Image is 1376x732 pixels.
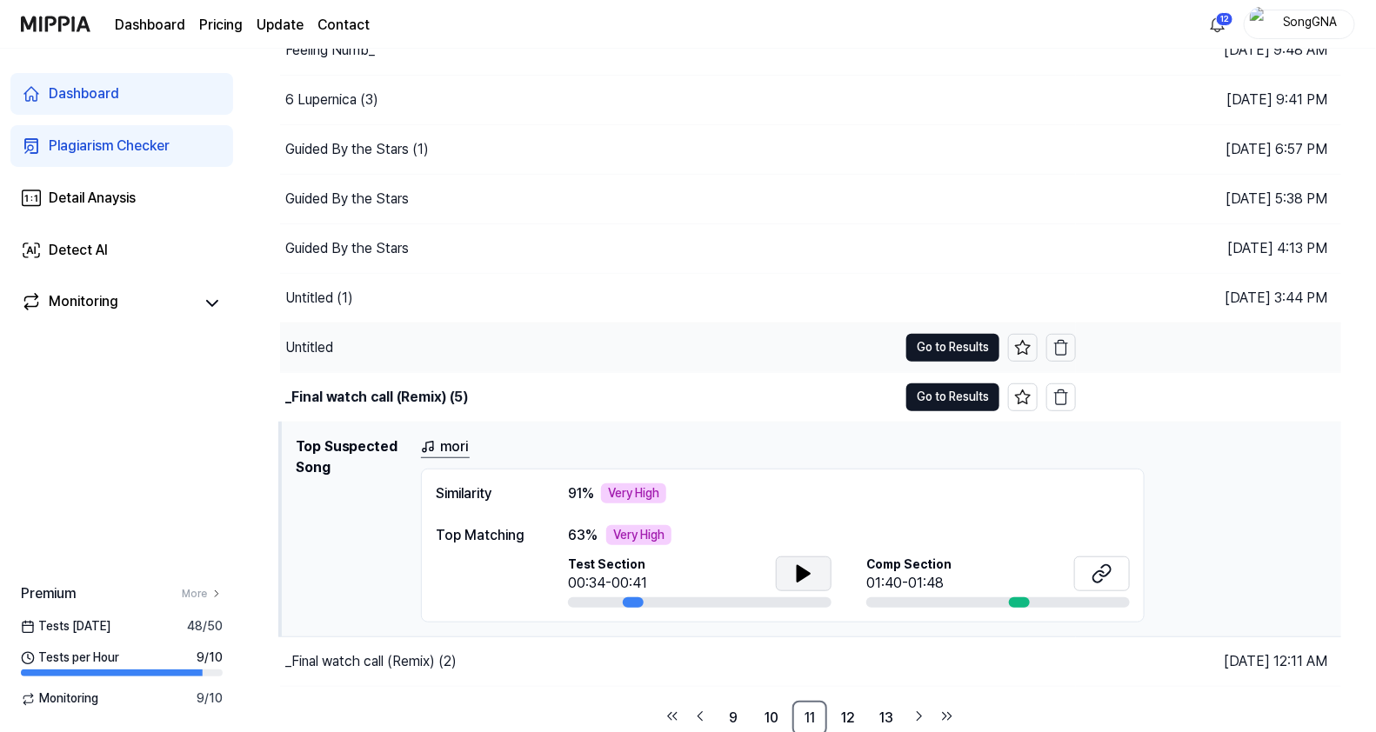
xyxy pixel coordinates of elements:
[285,337,333,358] div: Untitled
[1076,124,1341,174] td: [DATE] 6:57 PM
[1250,7,1271,42] img: profile
[10,230,233,271] a: Detect AI
[49,136,170,156] div: Plagiarism Checker
[1076,637,1341,687] td: [DATE] 12:11 AM
[1076,174,1341,223] td: [DATE] 5:38 PM
[285,139,429,160] div: Guided By the Stars (1)
[866,556,952,574] span: Comp Section
[182,587,223,602] a: More
[285,288,353,309] div: Untitled (1)
[317,15,370,36] a: Contact
[1276,14,1344,33] div: SongGNA
[49,291,118,316] div: Monitoring
[436,525,533,546] div: Top Matching
[866,573,952,594] div: 01:40-01:48
[257,15,304,36] a: Update
[296,436,407,623] h1: Top Suspected Song
[568,556,647,574] span: Test Section
[10,125,233,167] a: Plagiarism Checker
[1076,223,1341,273] td: [DATE] 4:13 PM
[688,704,712,729] a: Go to previous page
[1204,10,1232,38] button: 알림12
[187,618,223,636] span: 48 / 50
[197,649,223,667] span: 9 / 10
[21,291,195,316] a: Monitoring
[935,704,959,729] a: Go to last page
[49,83,119,104] div: Dashboard
[568,525,598,546] span: 63 %
[49,240,108,261] div: Detect AI
[115,15,185,36] a: Dashboard
[606,525,671,546] div: Very High
[568,483,594,504] span: 91 %
[1076,323,1341,372] td: [DATE] 12:13 PM
[660,704,685,729] a: Go to first page
[10,73,233,115] a: Dashboard
[285,387,468,408] div: _Final watch call (Remix) (5)
[285,238,409,259] div: Guided By the Stars
[21,583,76,604] span: Premium
[421,436,470,458] a: mori
[1076,75,1341,124] td: [DATE] 9:41 PM
[1076,372,1341,422] td: [DATE] 11:51 AM
[285,90,378,110] div: 6 Lupernica (3)
[906,383,999,411] button: Go to Results
[907,704,932,729] a: Go to next page
[601,483,666,504] div: Very High
[568,573,647,594] div: 00:34-00:41
[1244,10,1355,39] button: profileSongGNA
[21,649,119,667] span: Tests per Hour
[1207,14,1228,35] img: 알림
[10,177,233,219] a: Detail Anaysis
[285,189,409,210] div: Guided By the Stars
[197,690,223,708] span: 9 / 10
[285,651,457,672] div: _Final watch call (Remix) (2)
[1076,273,1341,323] td: [DATE] 3:44 PM
[906,334,999,362] button: Go to Results
[1216,12,1233,26] div: 12
[21,618,110,636] span: Tests [DATE]
[199,15,243,36] button: Pricing
[49,188,136,209] div: Detail Anaysis
[1076,25,1341,75] td: [DATE] 9:48 AM
[436,483,533,504] div: Similarity
[285,40,375,61] div: Feeling Numb_
[21,690,98,708] span: Monitoring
